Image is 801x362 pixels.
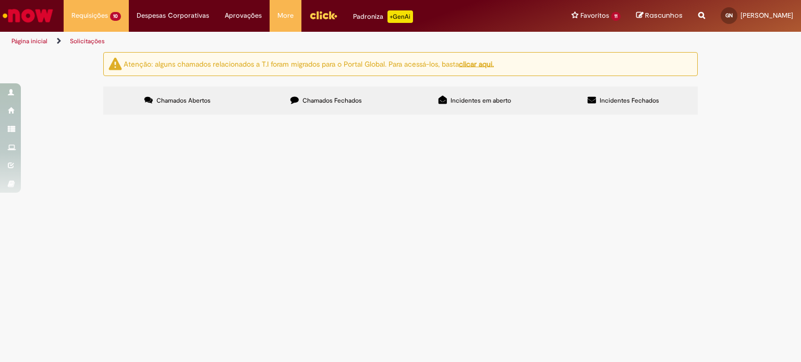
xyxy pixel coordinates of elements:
span: More [277,10,294,21]
ul: Trilhas de página [8,32,526,51]
span: Chamados Abertos [156,96,211,105]
a: clicar aqui. [459,59,494,68]
p: +GenAi [387,10,413,23]
span: GN [725,12,733,19]
span: Rascunhos [645,10,683,20]
span: 11 [611,12,621,21]
span: Favoritos [580,10,609,21]
img: ServiceNow [1,5,55,26]
span: Aprovações [225,10,262,21]
span: 10 [110,12,121,21]
span: Despesas Corporativas [137,10,209,21]
img: click_logo_yellow_360x200.png [309,7,337,23]
span: Chamados Fechados [302,96,362,105]
a: Rascunhos [636,11,683,21]
span: [PERSON_NAME] [741,11,793,20]
a: Solicitações [70,37,105,45]
div: Padroniza [353,10,413,23]
span: Requisições [71,10,108,21]
span: Incidentes em aberto [451,96,511,105]
span: Incidentes Fechados [600,96,659,105]
ng-bind-html: Atenção: alguns chamados relacionados a T.I foram migrados para o Portal Global. Para acessá-los,... [124,59,494,68]
a: Página inicial [11,37,47,45]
